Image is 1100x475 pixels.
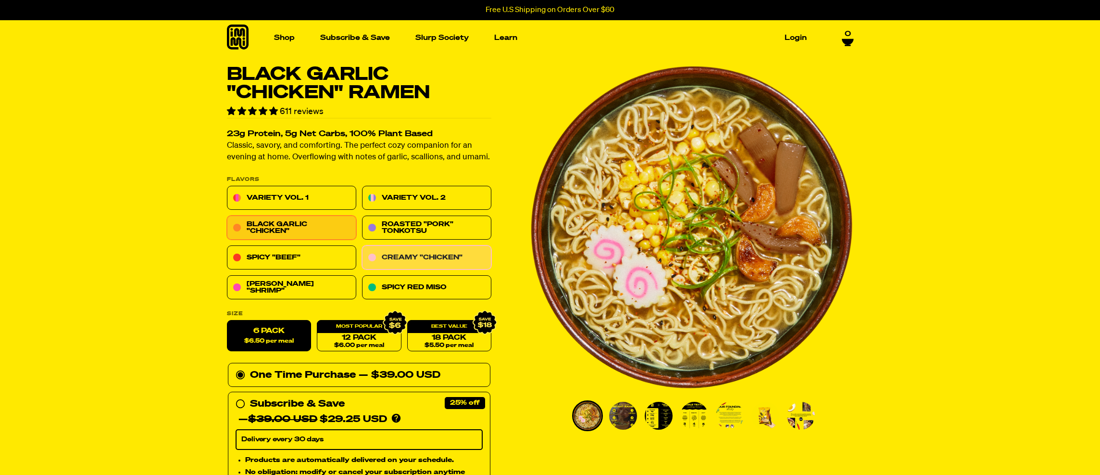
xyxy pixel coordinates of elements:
[425,343,474,349] span: $5.50 per meal
[362,246,491,270] a: Creamy "Chicken"
[316,30,394,45] a: Subscribe & Save
[227,311,491,317] label: Size
[270,20,811,55] nav: Main navigation
[248,415,317,424] del: $39.00 USD
[270,30,299,45] a: Shop
[786,400,816,431] li: Go to slide 7
[412,30,473,45] a: Slurp Society
[227,216,356,240] a: Black Garlic "Chicken"
[227,321,311,352] label: 6 Pack
[486,6,614,14] p: Free U.S Shipping on Orders Over $60
[750,400,781,431] li: Go to slide 6
[530,65,853,389] img: Black Garlic "Chicken" Ramen
[227,177,491,182] p: Flavors
[334,343,384,349] span: $6.00 per meal
[362,186,491,210] a: Variety Vol. 2
[608,400,638,431] li: Go to slide 2
[227,130,491,139] h2: 23g Protein, 5g Net Carbs, 100% Plant Based
[781,30,811,45] a: Login
[643,400,674,431] li: Go to slide 3
[490,30,521,45] a: Learn
[680,402,708,430] img: Black Garlic "Chicken" Ramen
[609,402,637,430] img: Black Garlic "Chicken" Ramen
[530,400,853,431] div: PDP main carousel thumbnails
[530,65,853,389] div: PDP main carousel
[227,107,280,116] span: 4.76 stars
[530,65,853,389] li: 1 of 7
[842,30,854,46] a: 0
[574,402,601,430] img: Black Garlic "Chicken" Ramen
[679,400,710,431] li: Go to slide 4
[236,368,483,383] div: One Time Purchase
[238,412,387,427] div: — $29.25 USD
[359,368,440,383] div: — $39.00 USD
[227,141,491,164] p: Classic, savory, and comforting. The perfect cozy companion for an evening at home. Overflowing w...
[645,402,673,430] img: Black Garlic "Chicken" Ramen
[227,246,356,270] a: Spicy "Beef"
[407,321,491,352] a: 18 Pack$5.50 per meal
[751,402,779,430] img: Black Garlic "Chicken" Ramen
[716,402,744,430] img: Black Garlic "Chicken" Ramen
[714,400,745,431] li: Go to slide 5
[227,65,491,102] h1: Black Garlic "Chicken" Ramen
[236,430,483,450] select: Subscribe & Save —$39.00 USD$29.25 USD Products are automatically delivered on your schedule. No ...
[317,321,401,352] a: 12 Pack$6.00 per meal
[280,107,324,116] span: 611 reviews
[250,397,345,412] div: Subscribe & Save
[787,402,815,430] img: Black Garlic "Chicken" Ramen
[362,276,491,300] a: Spicy Red Miso
[245,455,483,465] li: Products are automatically delivered on your schedule.
[362,216,491,240] a: Roasted "Pork" Tonkotsu
[244,338,294,345] span: $6.50 per meal
[845,30,851,39] span: 0
[227,186,356,210] a: Variety Vol. 1
[227,276,356,300] a: [PERSON_NAME] "Shrimp"
[572,400,603,431] li: Go to slide 1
